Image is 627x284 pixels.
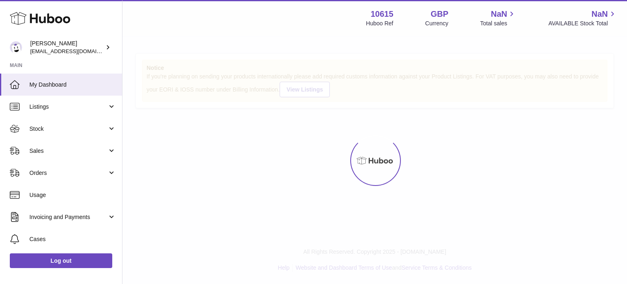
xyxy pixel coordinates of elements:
span: Stock [29,125,107,133]
strong: 10615 [371,9,394,20]
span: [EMAIL_ADDRESS][DOMAIN_NAME] [30,48,120,54]
a: NaN Total sales [480,9,516,27]
div: Huboo Ref [366,20,394,27]
span: My Dashboard [29,81,116,89]
span: Total sales [480,20,516,27]
strong: GBP [431,9,448,20]
span: NaN [491,9,507,20]
span: Sales [29,147,107,155]
a: NaN AVAILABLE Stock Total [548,9,617,27]
span: Listings [29,103,107,111]
img: fulfillment@fable.com [10,41,22,54]
a: Log out [10,253,112,268]
span: Cases [29,235,116,243]
span: Usage [29,191,116,199]
span: AVAILABLE Stock Total [548,20,617,27]
div: Currency [425,20,449,27]
div: [PERSON_NAME] [30,40,104,55]
span: Orders [29,169,107,177]
span: Invoicing and Payments [29,213,107,221]
span: NaN [591,9,608,20]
